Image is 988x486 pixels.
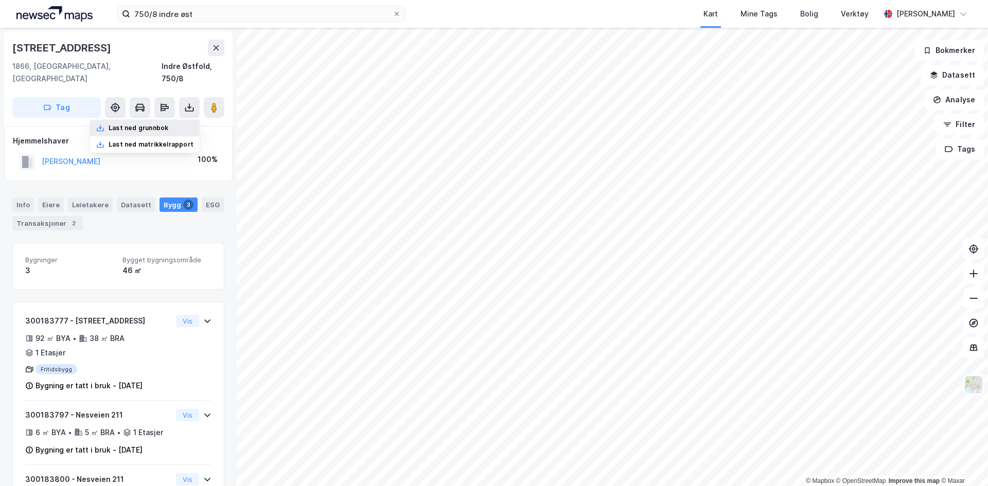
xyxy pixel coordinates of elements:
div: 2 [68,218,79,228]
button: Filter [934,114,984,135]
img: logo.a4113a55bc3d86da70a041830d287a7e.svg [16,6,93,22]
div: Leietakere [68,197,113,212]
div: Mine Tags [740,8,778,20]
div: 300183800 - Nesveien 211 [25,473,172,485]
div: • [73,334,77,343]
div: Info [12,197,34,212]
div: Last ned matrikkelrapport [109,140,193,149]
div: 300183777 - [STREET_ADDRESS] [25,315,172,327]
div: 1 Etasjer [133,426,163,439]
div: 5 ㎡ BRA [85,426,115,439]
div: Bygg [160,197,198,212]
div: 1 Etasjer [36,347,65,359]
div: Indre Østfold, 750/8 [162,60,224,85]
span: Bygget bygningsområde [122,256,211,264]
div: Eiere [38,197,64,212]
div: [PERSON_NAME] [896,8,955,20]
div: • [117,428,121,437]
div: Hjemmelshaver [13,135,224,147]
div: 38 ㎡ BRA [90,332,125,345]
div: 100% [198,153,218,166]
div: 3 [25,264,114,277]
div: Verktøy [841,8,869,20]
button: Bokmerker [914,40,984,61]
div: 6 ㎡ BYA [36,426,66,439]
div: 3 [183,200,193,210]
button: Vis [176,409,199,421]
div: Bolig [800,8,818,20]
div: 300183797 - Nesveien 211 [25,409,172,421]
div: 92 ㎡ BYA [36,332,70,345]
button: Tag [12,97,101,118]
button: Tags [936,139,984,159]
a: Mapbox [806,477,834,484]
a: Improve this map [889,477,940,484]
span: Bygninger [25,256,114,264]
a: OpenStreetMap [836,477,886,484]
input: Søk på adresse, matrikkel, gårdeiere, leietakere eller personer [130,6,393,22]
div: Transaksjoner [12,216,83,230]
div: Kontrollprogram for chat [937,437,988,486]
div: • [68,428,72,437]
div: 46 ㎡ [122,264,211,277]
button: Vis [176,473,199,485]
button: Datasett [921,65,984,85]
div: 1866, [GEOGRAPHIC_DATA], [GEOGRAPHIC_DATA] [12,60,162,85]
button: Analyse [924,89,984,110]
div: Last ned grunnbok [109,124,168,132]
div: ESG [202,197,224,212]
div: Datasett [117,197,155,212]
div: Kart [703,8,718,20]
img: Z [964,375,983,394]
iframe: Chat Widget [937,437,988,486]
div: Bygning er tatt i bruk - [DATE] [36,380,143,392]
button: Vis [176,315,199,327]
div: [STREET_ADDRESS] [12,40,113,56]
div: Bygning er tatt i bruk - [DATE] [36,444,143,456]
